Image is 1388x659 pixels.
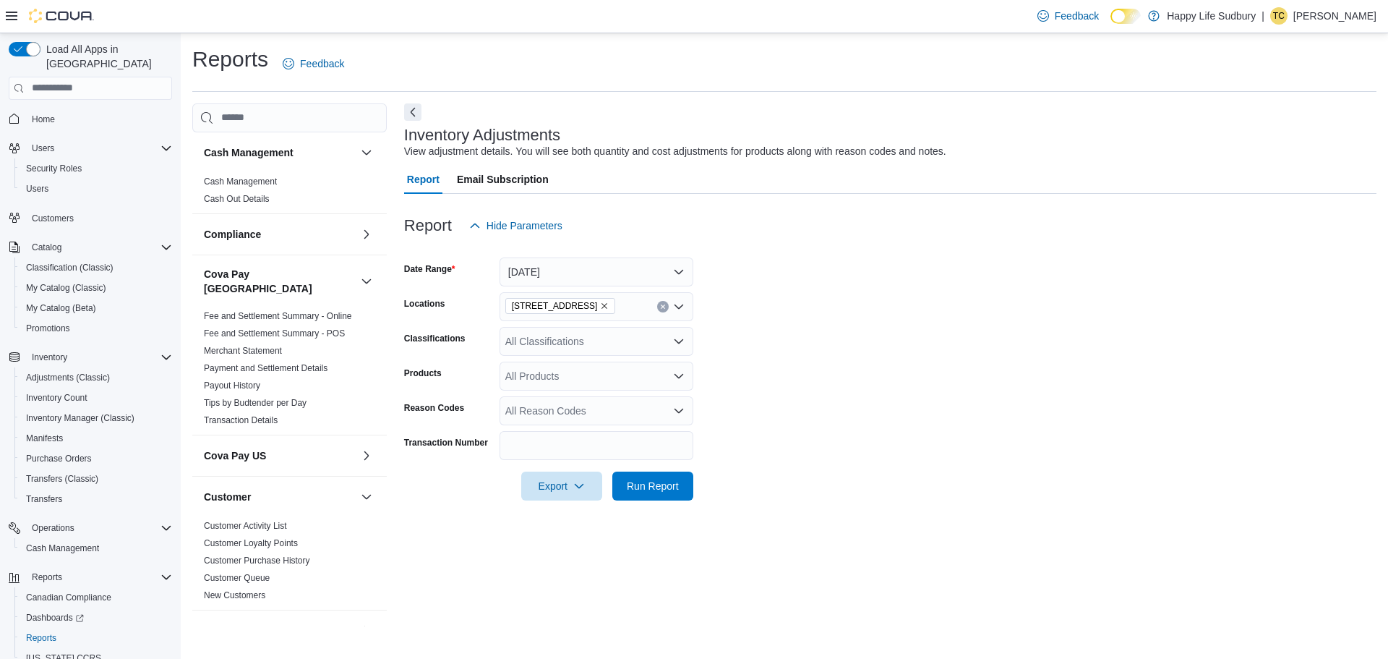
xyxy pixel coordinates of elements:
[32,143,54,154] span: Users
[20,450,172,467] span: Purchase Orders
[32,213,74,224] span: Customers
[26,392,87,404] span: Inventory Count
[512,299,598,313] span: [STREET_ADDRESS]
[26,323,70,334] span: Promotions
[26,493,62,505] span: Transfers
[26,302,96,314] span: My Catalog (Beta)
[26,140,60,157] button: Users
[404,103,421,121] button: Next
[14,628,178,648] button: Reports
[26,473,98,485] span: Transfers (Classic)
[204,362,327,374] span: Payment and Settlement Details
[204,380,260,391] span: Payout History
[14,298,178,318] button: My Catalog (Beta)
[457,165,549,194] span: Email Subscription
[14,428,178,448] button: Manifests
[20,320,76,337] a: Promotions
[20,409,172,427] span: Inventory Manager (Classic)
[204,145,294,160] h3: Cash Management
[20,160,172,177] span: Security Roles
[404,263,455,275] label: Date Range
[204,521,287,531] a: Customer Activity List
[14,158,178,179] button: Security Roles
[404,298,445,310] label: Locations
[407,165,440,194] span: Report
[20,470,172,488] span: Transfers (Classic)
[1110,9,1141,24] input: Dark Mode
[204,267,355,296] h3: Cova Pay [GEOGRAPHIC_DATA]
[32,114,55,125] span: Home
[404,144,946,159] div: View adjustment details. You will see both quantity and cost adjustments for products along with ...
[192,517,387,610] div: Customer
[40,42,172,71] span: Load All Apps in [GEOGRAPHIC_DATA]
[204,573,270,583] a: Customer Queue
[26,163,82,174] span: Security Roles
[20,490,68,508] a: Transfers
[358,273,375,290] button: Cova Pay [GEOGRAPHIC_DATA]
[204,345,282,357] span: Merchant Statement
[20,589,172,606] span: Canadian Compliance
[29,9,94,23] img: Cova
[20,490,172,508] span: Transfers
[14,367,178,388] button: Adjustments (Classic)
[26,453,92,464] span: Purchase Orders
[204,490,355,504] button: Customer
[14,318,178,339] button: Promotions
[204,415,278,425] a: Transaction Details
[20,540,105,557] a: Cash Management
[404,437,488,448] label: Transaction Number
[14,489,178,509] button: Transfers
[204,555,310,566] span: Customer Purchase History
[20,629,62,647] a: Reports
[1293,7,1376,25] p: [PERSON_NAME]
[1261,7,1264,25] p: |
[14,278,178,298] button: My Catalog (Classic)
[14,469,178,489] button: Transfers (Classic)
[404,367,442,379] label: Products
[14,587,178,608] button: Canadian Compliance
[26,349,172,366] span: Inventory
[14,258,178,278] button: Classification (Classic)
[26,111,61,128] a: Home
[463,211,568,240] button: Hide Parameters
[1270,7,1288,25] div: Tanner Chretien
[14,448,178,469] button: Purchase Orders
[3,518,178,538] button: Operations
[20,609,172,626] span: Dashboards
[204,624,355,638] button: Discounts & Promotions
[204,538,298,548] a: Customer Loyalty Points
[26,519,172,537] span: Operations
[3,237,178,258] button: Catalog
[20,369,116,386] a: Adjustments (Classic)
[673,336,685,347] button: Open list of options
[204,227,355,242] button: Compliance
[204,177,277,187] a: Cash Management
[3,208,178,229] button: Customers
[26,140,172,157] span: Users
[26,592,111,603] span: Canadian Compliance
[612,472,693,501] button: Run Report
[204,328,345,339] a: Fee and Settlement Summary - POS
[1167,7,1256,25] p: Happy Life Sudbury
[204,310,352,322] span: Fee and Settlement Summary - Online
[3,567,178,587] button: Reports
[26,239,67,256] button: Catalog
[204,590,265,601] span: New Customers
[32,352,67,363] span: Inventory
[358,622,375,639] button: Discounts & Promotions
[358,447,375,464] button: Cova Pay US
[673,370,685,382] button: Open list of options
[204,624,322,638] h3: Discounts & Promotions
[404,217,452,234] h3: Report
[26,569,172,586] span: Reports
[530,472,594,501] span: Export
[3,347,178,367] button: Inventory
[20,470,104,488] a: Transfers (Classic)
[20,180,54,197] a: Users
[20,389,172,407] span: Inventory Count
[26,282,106,294] span: My Catalog (Classic)
[204,346,282,356] a: Merchant Statement
[204,590,265,600] a: New Customers
[14,608,178,628] a: Dashboards
[20,369,172,386] span: Adjustments (Classic)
